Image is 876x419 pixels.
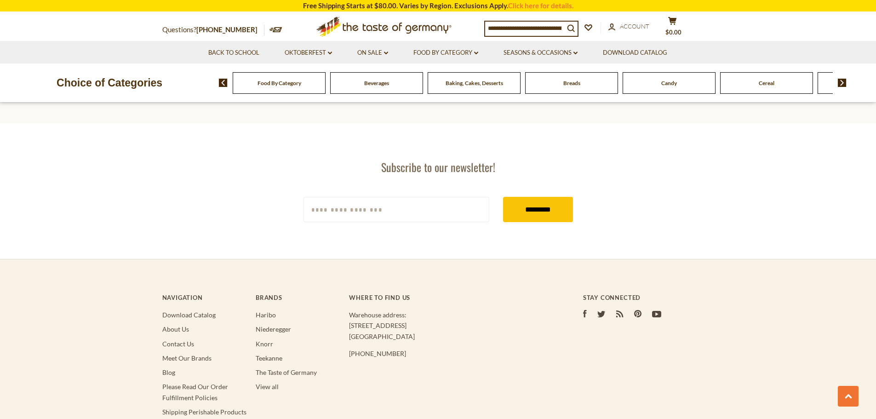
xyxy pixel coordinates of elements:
a: Haribo [256,311,276,319]
a: Back to School [208,48,259,58]
a: [PHONE_NUMBER] [196,25,258,34]
h3: Subscribe to our newsletter! [303,160,573,174]
p: Warehouse address: [STREET_ADDRESS] [GEOGRAPHIC_DATA] [349,310,546,342]
h4: Where to find us [349,294,546,301]
h4: Brands [256,294,340,301]
a: Baking, Cakes, Desserts [446,80,503,86]
a: Please Read Our Order Fulfillment Policies [162,383,228,401]
span: $0.00 [665,29,681,36]
a: The Taste of Germany [256,368,317,376]
a: Oktoberfest [285,48,332,58]
a: Shipping Perishable Products [162,408,246,416]
a: Blog [162,368,175,376]
a: Seasons & Occasions [504,48,578,58]
a: View all [256,383,279,390]
button: $0.00 [659,17,687,40]
a: Food By Category [258,80,301,86]
a: Knorr [256,340,273,348]
img: next arrow [838,79,847,87]
a: On Sale [357,48,388,58]
a: Account [608,22,649,32]
h4: Navigation [162,294,246,301]
a: Download Catalog [162,311,216,319]
a: Beverages [364,80,389,86]
a: Niederegger [256,325,291,333]
a: Click here for details. [508,1,573,10]
a: Candy [661,80,677,86]
a: Breads [563,80,580,86]
a: Teekanne [256,354,282,362]
a: Cereal [759,80,774,86]
h4: Stay Connected [583,294,714,301]
a: Food By Category [413,48,478,58]
a: Download Catalog [603,48,667,58]
span: Account [620,23,649,30]
p: Questions? [162,24,264,36]
a: Meet Our Brands [162,354,212,362]
p: [PHONE_NUMBER] [349,348,546,359]
a: About Us [162,325,189,333]
a: Contact Us [162,340,194,348]
img: previous arrow [219,79,228,87]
